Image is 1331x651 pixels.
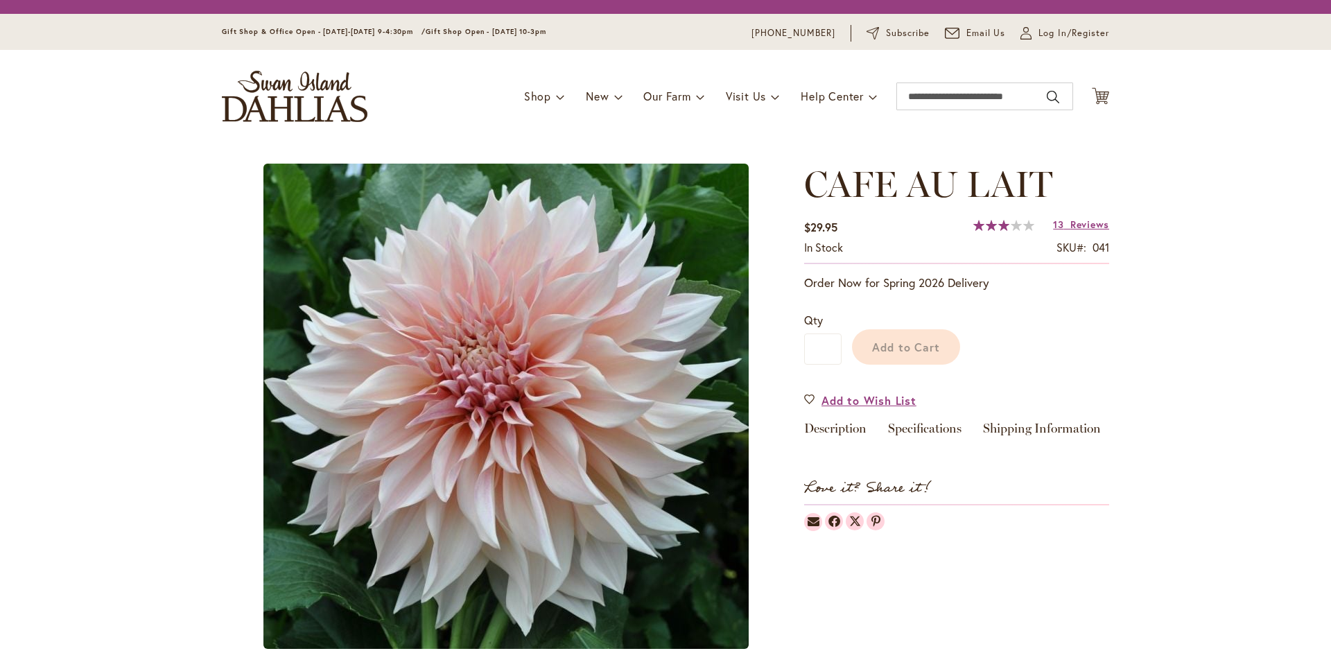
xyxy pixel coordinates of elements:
a: Add to Wish List [804,392,916,408]
a: [PHONE_NUMBER] [751,26,835,40]
span: Subscribe [886,26,930,40]
span: $29.95 [804,220,837,234]
div: 60% [973,220,1034,231]
strong: Love it? Share it! [804,477,931,500]
a: store logo [222,71,367,122]
span: Gift Shop & Office Open - [DATE]-[DATE] 9-4:30pm / [222,27,426,36]
a: Subscribe [867,26,930,40]
div: Detailed Product Info [804,422,1109,442]
span: Visit Us [726,89,766,103]
span: Shop [524,89,551,103]
span: Our Farm [643,89,690,103]
span: Help Center [801,89,864,103]
span: Gift Shop Open - [DATE] 10-3pm [426,27,546,36]
a: Specifications [888,422,962,442]
a: 13 Reviews [1053,218,1109,231]
a: Dahlias on Twitter [846,512,864,530]
span: Add to Wish List [821,392,916,408]
a: Shipping Information [983,422,1101,442]
span: Qty [804,313,823,327]
strong: SKU [1056,240,1086,254]
img: main product photo [263,164,749,649]
a: Log In/Register [1020,26,1109,40]
a: Dahlias on Pinterest [867,512,885,530]
a: Dahlias on Facebook [825,512,843,530]
div: 041 [1093,240,1109,256]
span: Log In/Register [1038,26,1109,40]
span: Reviews [1070,218,1109,231]
div: Availability [804,240,843,256]
a: Email Us [945,26,1006,40]
span: CAFE AU LAIT [804,162,1052,206]
span: In stock [804,240,843,254]
span: Email Us [966,26,1006,40]
p: Order Now for Spring 2026 Delivery [804,275,1109,291]
span: New [586,89,609,103]
span: 13 [1053,218,1063,231]
button: Search [1047,86,1059,108]
a: Description [804,422,867,442]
